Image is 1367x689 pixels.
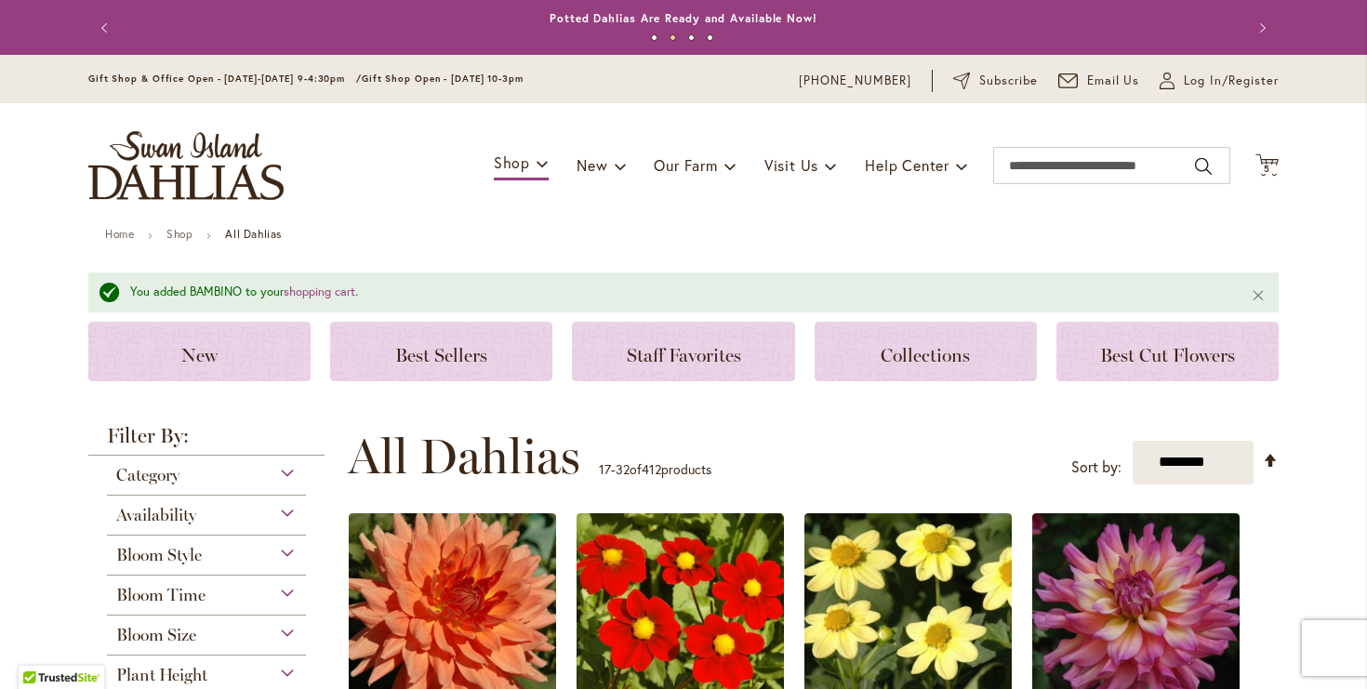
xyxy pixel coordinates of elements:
[1255,153,1279,179] button: 5
[116,585,206,605] span: Bloom Time
[105,227,134,241] a: Home
[88,73,362,85] span: Gift Shop & Office Open - [DATE]-[DATE] 9-4:30pm /
[116,625,196,645] span: Bloom Size
[953,72,1038,90] a: Subscribe
[616,460,630,478] span: 32
[116,505,196,525] span: Availability
[577,155,607,175] span: New
[1058,72,1140,90] a: Email Us
[764,155,818,175] span: Visit Us
[651,34,657,41] button: 1 of 4
[88,131,284,200] a: store logo
[707,34,713,41] button: 4 of 4
[654,155,717,175] span: Our Farm
[166,227,192,241] a: Shop
[1100,344,1235,366] span: Best Cut Flowers
[88,9,126,46] button: Previous
[1056,322,1279,381] a: Best Cut Flowers
[1087,72,1140,90] span: Email Us
[88,426,325,456] strong: Filter By:
[116,665,207,685] span: Plant Height
[599,460,611,478] span: 17
[225,227,282,241] strong: All Dahlias
[1160,72,1279,90] a: Log In/Register
[284,284,355,299] a: shopping cart
[88,322,311,381] a: New
[1241,9,1279,46] button: Next
[348,429,580,484] span: All Dahlias
[599,455,711,484] p: - of products
[330,322,552,381] a: Best Sellers
[116,545,202,565] span: Bloom Style
[688,34,695,41] button: 3 of 4
[642,460,661,478] span: 412
[494,152,530,172] span: Shop
[572,322,794,381] a: Staff Favorites
[130,284,1223,301] div: You added BAMBINO to your .
[1071,450,1121,484] label: Sort by:
[865,155,949,175] span: Help Center
[550,11,817,25] a: Potted Dahlias Are Ready and Available Now!
[14,623,66,675] iframe: Launch Accessibility Center
[670,34,676,41] button: 2 of 4
[181,344,218,366] span: New
[1264,163,1270,175] span: 5
[799,72,911,90] a: [PHONE_NUMBER]
[815,322,1037,381] a: Collections
[881,344,970,366] span: Collections
[362,73,524,85] span: Gift Shop Open - [DATE] 10-3pm
[1184,72,1279,90] span: Log In/Register
[627,344,741,366] span: Staff Favorites
[395,344,487,366] span: Best Sellers
[116,465,179,485] span: Category
[979,72,1038,90] span: Subscribe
